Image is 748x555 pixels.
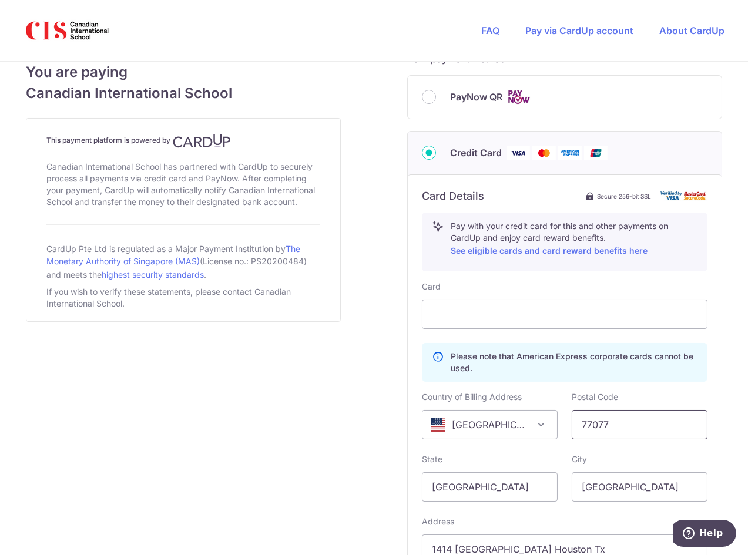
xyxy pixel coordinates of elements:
img: Visa [507,146,530,160]
p: Pay with your credit card for this and other payments on CardUp and enjoy card reward benefits. [451,220,697,258]
h6: Card Details [422,189,484,203]
label: Address [422,516,454,527]
label: City [572,453,587,465]
iframe: Secure card payment input frame [432,307,697,321]
div: Canadian International School has partnered with CardUp to securely process all payments via cred... [46,159,320,210]
span: Credit Card [450,146,502,160]
span: United States [422,410,558,439]
img: card secure [660,191,707,201]
span: You are paying [26,62,341,83]
label: Country of Billing Address [422,391,522,403]
a: Pay via CardUp account [525,25,633,36]
span: Canadian International School [26,83,341,104]
img: American Express [558,146,582,160]
div: Credit Card Visa Mastercard American Express Union Pay [422,146,707,160]
input: Example 123456 [572,410,707,439]
img: Mastercard [532,146,556,160]
label: State [422,453,442,465]
div: If you wish to verify these statements, please contact Canadian International School. [46,284,320,312]
img: CardUp [173,134,230,148]
label: Card [422,281,441,292]
img: Cards logo [507,90,531,105]
span: United States [422,411,557,439]
h4: This payment platform is powered by [46,134,320,148]
a: About CardUp [659,25,724,36]
a: See eligible cards and card reward benefits here [451,245,648,255]
span: PayNow QR [450,90,502,104]
div: PayNow QR Cards logo [422,90,707,105]
label: Postal Code [572,391,618,403]
a: FAQ [481,25,499,36]
a: highest security standards [102,270,204,280]
span: Secure 256-bit SSL [597,191,651,201]
img: Union Pay [584,146,608,160]
p: Please note that American Express corporate cards cannot be used. [451,351,697,374]
div: CardUp Pte Ltd is regulated as a Major Payment Institution by (License no.: PS20200484) and meets... [46,239,320,284]
iframe: Opens a widget where you can find more information [673,520,736,549]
